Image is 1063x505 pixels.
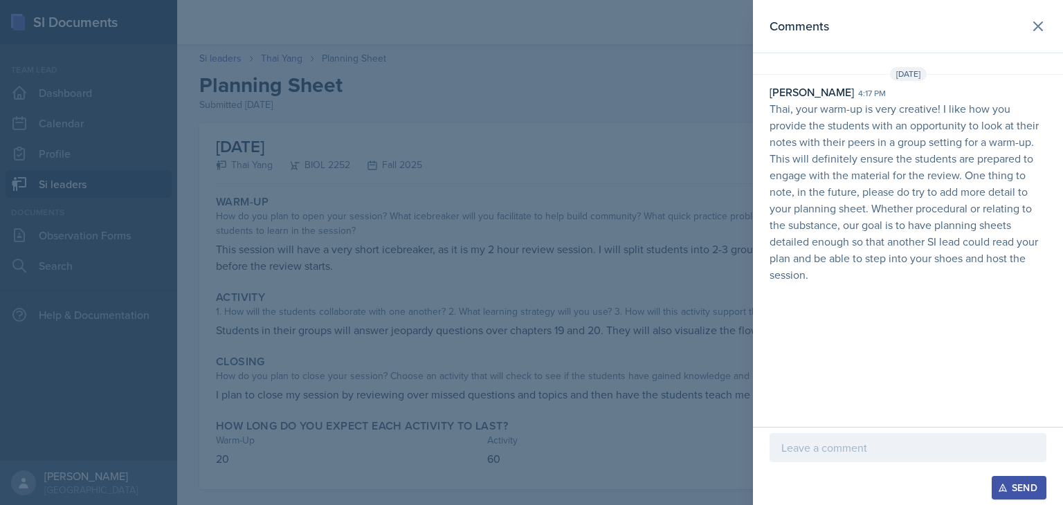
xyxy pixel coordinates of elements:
[992,476,1046,499] button: Send
[770,100,1046,283] p: Thai, your warm-up is very creative! I like how you provide the students with an opportunity to l...
[770,84,854,100] div: [PERSON_NAME]
[890,67,927,81] span: [DATE]
[1001,482,1037,493] div: Send
[770,17,829,36] h2: Comments
[858,87,886,100] div: 4:17 pm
